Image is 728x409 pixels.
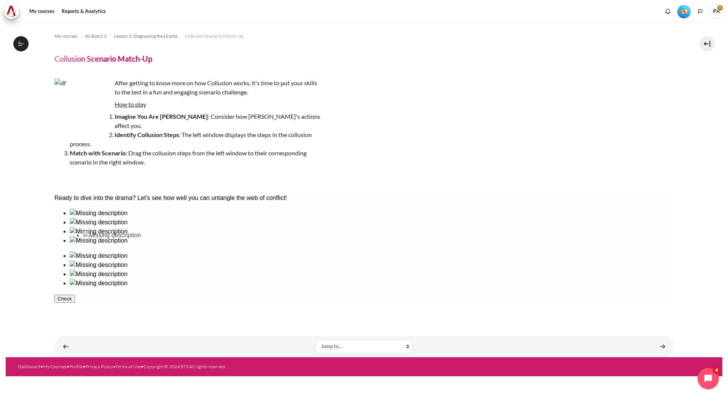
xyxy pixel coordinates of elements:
[6,22,722,357] section: Content
[54,78,321,97] p: After getting to know more on how Collusion works, it's time to put your skills to the test in a ...
[114,33,177,40] span: Lesson 3: Diagnosing the Drama
[54,78,112,136] img: df
[85,364,113,369] a: Privacy Policy
[709,4,724,19] a: User menu
[4,4,23,19] a: Architeck Architeck
[114,32,177,41] a: Lesson 3: Diagnosing the Drama
[70,149,126,157] strong: Match with Scenario
[54,33,77,40] span: My courses
[70,130,321,149] li: : The left window displays the steps in the collusion process.
[115,364,141,369] a: Terms of Use
[85,33,107,40] span: SG Batch 2
[59,4,109,19] a: Reports & Analytics
[115,131,179,138] strong: Identify Collusion Steps
[43,364,67,369] a: My Courses
[185,32,244,41] a: Collusion Scenario Match-Up
[6,6,17,17] img: Architeck
[709,4,724,19] span: PA
[144,364,225,369] a: Copyright © 2024 BTS All rights reserved
[115,113,208,120] strong: Imagine You Are [PERSON_NAME]
[18,364,40,369] a: Dashboard
[674,4,694,18] a: Level #2
[694,6,706,17] button: Languages
[115,101,146,108] u: How to play
[70,112,321,130] li: : Consider how [PERSON_NAME]'s actions affect you.
[69,364,83,369] a: Profile
[54,54,152,64] h4: Collusion Scenario Match-Up
[662,6,674,17] div: Show notification window with no new notifications
[185,33,244,40] span: Collusion Scenario Match-Up
[54,32,77,41] a: My courses
[54,30,674,42] nav: Navigation bar
[70,149,321,167] li: : Drag the collusion steps from the left window to their corresponding scenario in the right window.
[677,5,691,18] img: Level #2
[655,339,670,354] a: Lesson 3 STAR Application ►
[54,193,674,313] iframe: Collusion Scenario Match-Up
[27,4,57,19] a: My courses
[677,4,691,18] div: Level #2
[85,32,107,41] a: SG Batch 2
[18,363,407,370] div: • • • • •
